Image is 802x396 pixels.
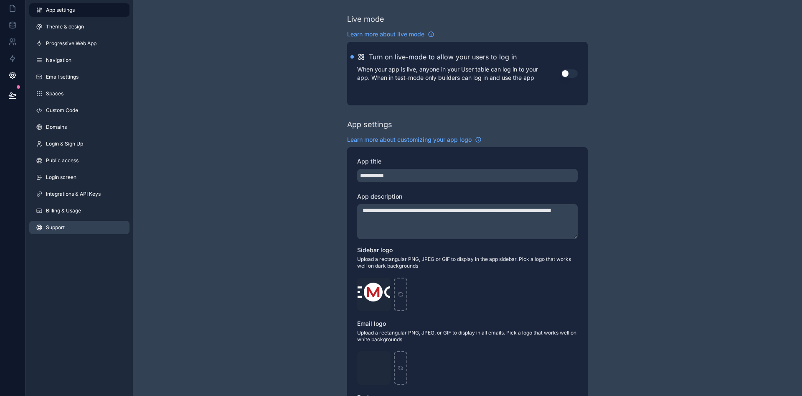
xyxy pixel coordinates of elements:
[29,187,129,201] a: Integrations & API Keys
[357,65,561,82] p: When your app is live, anyone in your User table can log in to your app. When in test-mode only b...
[46,157,79,164] span: Public access
[347,119,392,130] div: App settings
[347,30,424,38] span: Learn more about live mode
[357,193,402,200] span: App description
[46,124,67,130] span: Domains
[29,20,129,33] a: Theme & design
[29,54,129,67] a: Navigation
[46,141,83,147] span: Login & Sign Up
[347,135,472,144] span: Learn more about customizing your app logo
[46,23,84,30] span: Theme & design
[347,13,384,25] div: Live mode
[46,224,65,231] span: Support
[46,90,63,97] span: Spaces
[357,320,386,327] span: Email logo
[29,87,129,100] a: Spaces
[29,154,129,167] a: Public access
[357,158,381,165] span: App title
[29,221,129,234] a: Support
[29,171,129,184] a: Login screen
[347,135,482,144] a: Learn more about customizing your app logo
[29,3,129,17] a: App settings
[46,207,81,214] span: Billing & Usage
[29,104,129,117] a: Custom Code
[29,120,129,134] a: Domains
[29,137,129,151] a: Login & Sign Up
[347,30,434,38] a: Learn more about live mode
[46,74,79,80] span: Email settings
[369,52,517,62] h2: Turn on live-mode to allow your users to log in
[46,40,96,47] span: Progressive Web App
[29,70,129,84] a: Email settings
[29,37,129,50] a: Progressive Web App
[357,330,578,343] span: Upload a rectangular PNG, JPEG, or GIF to display in all emails. Pick a logo that works well on w...
[46,174,76,181] span: Login screen
[46,57,71,64] span: Navigation
[357,256,578,269] span: Upload a rectangular PNG, JPEG or GIF to display in the app sidebar. Pick a logo that works well ...
[29,204,129,217] a: Billing & Usage
[46,191,101,197] span: Integrations & API Keys
[46,107,78,114] span: Custom Code
[357,246,393,253] span: Sidebar logo
[46,7,75,13] span: App settings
